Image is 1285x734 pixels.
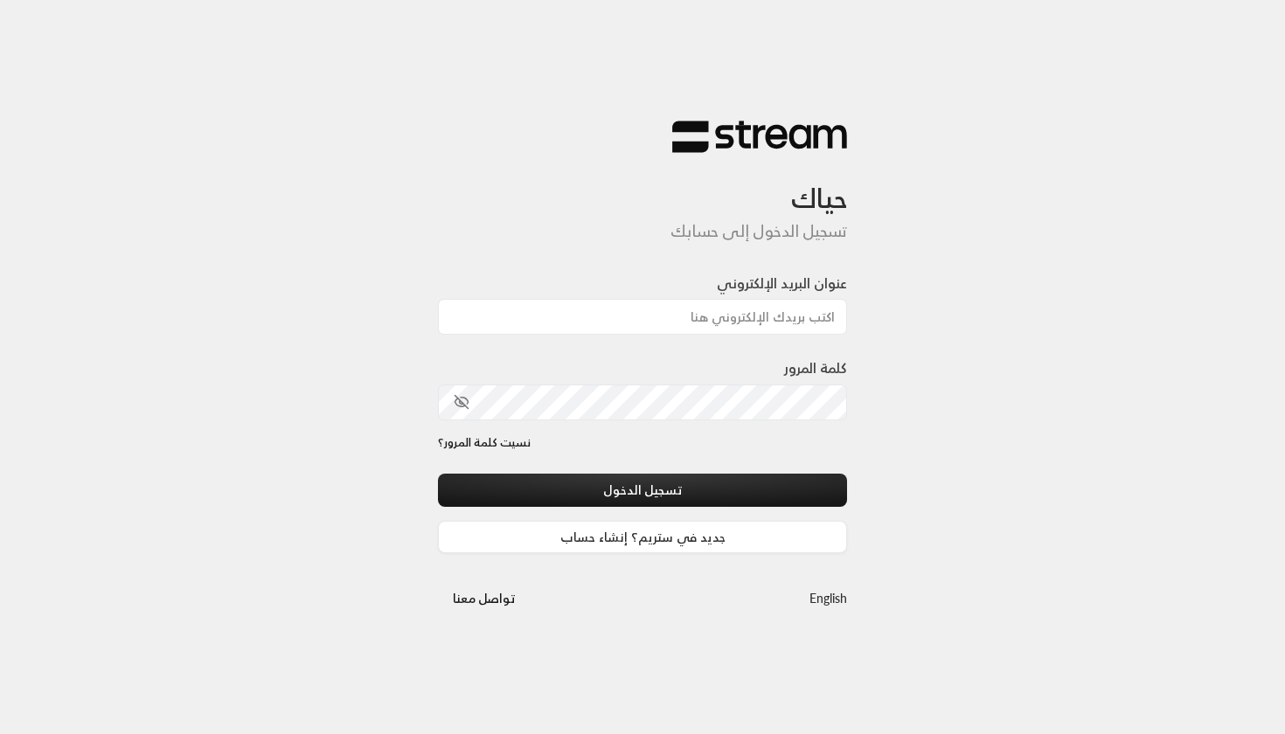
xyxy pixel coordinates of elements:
a: نسيت كلمة المرور؟ [438,434,531,452]
button: تواصل معنا [438,582,530,614]
h3: حياك [438,154,847,214]
label: عنوان البريد الإلكتروني [717,273,847,294]
input: اكتب بريدك الإلكتروني هنا [438,299,847,335]
img: Stream Logo [672,120,847,154]
label: كلمة المرور [784,357,847,378]
a: جديد في ستريم؟ إنشاء حساب [438,521,847,553]
a: English [809,582,847,614]
button: تسجيل الدخول [438,474,847,506]
h5: تسجيل الدخول إلى حسابك [438,222,847,241]
button: toggle password visibility [447,387,476,417]
a: تواصل معنا [438,587,530,609]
